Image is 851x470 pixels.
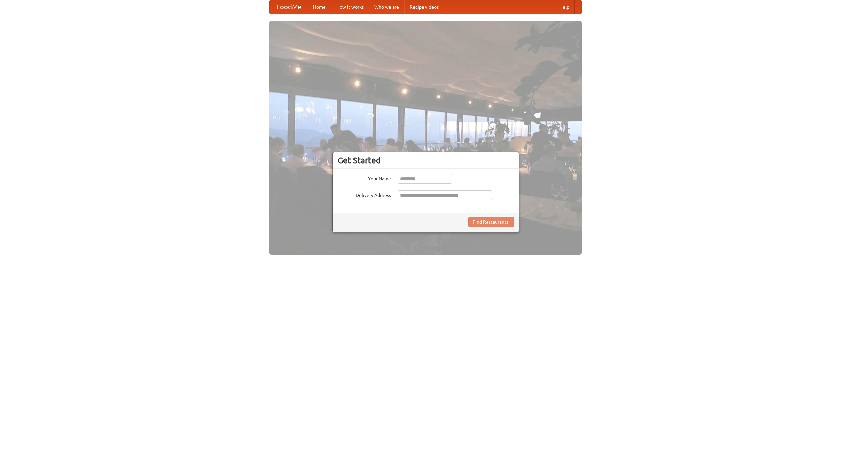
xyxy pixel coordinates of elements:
a: Recipe videos [404,0,444,14]
a: Who we are [369,0,404,14]
a: Help [554,0,575,14]
label: Your Name [338,174,391,182]
a: FoodMe [270,0,308,14]
h3: Get Started [338,155,514,165]
a: Home [308,0,331,14]
label: Delivery Address [338,190,391,199]
button: Find Restaurants! [468,217,514,227]
a: How it works [331,0,369,14]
